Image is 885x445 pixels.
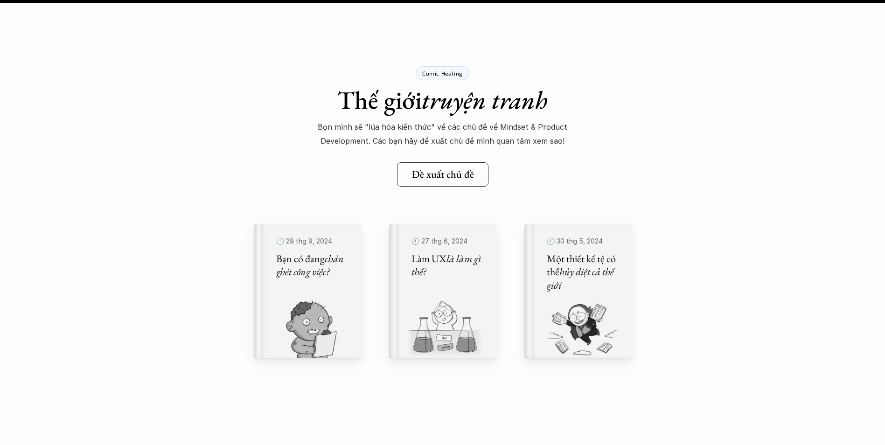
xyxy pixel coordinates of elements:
[411,252,485,278] h5: Làm UX
[411,235,485,248] p: 🕙 27 thg 6, 2024
[303,120,583,148] p: Bọn mình sẽ "lúa hóa kiến thức" về các chủ đề về Mindset & Product Development. Các bạn hãy đề xu...
[397,162,488,187] a: Đề xuất chủ đề
[547,252,620,292] h5: Một thiết kế tệ có thể
[524,224,632,358] a: 🕙 30 thg 5, 2024Một thiết kế tệ có thểhủy diệt cả thế giới
[389,224,496,358] a: 🕙 27 thg 6, 2024Làm UXlà làm gì thế?
[412,168,474,181] h5: Đề xuất chủ đề
[276,235,350,248] p: 🕙 29 thg 9, 2024
[276,251,346,278] em: chán ghét công việc?
[254,224,361,358] a: 🕙 29 thg 9, 2024Bạn có đangchán ghét công việc?
[422,70,463,76] p: Comic Healing
[411,251,483,278] em: là làm gì thế?
[337,85,548,115] h1: Thế giới
[547,235,620,248] p: 🕙 30 thg 5, 2024
[276,252,350,278] h5: Bạn có đang
[547,265,615,292] em: hủy diệt cả thế giới
[422,83,548,116] em: truyện tranh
